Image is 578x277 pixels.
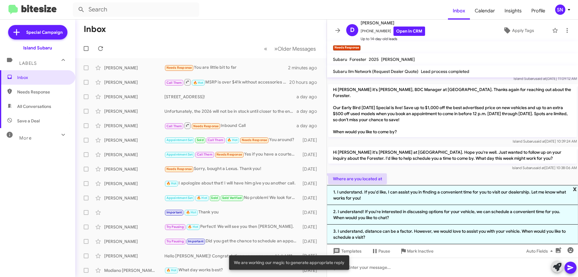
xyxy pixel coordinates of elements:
[260,42,271,55] button: Previous
[104,253,164,259] div: [PERSON_NAME]
[261,42,319,55] nav: Page navigation example
[164,267,300,274] div: What day works best?
[300,152,322,158] div: [DATE]
[166,225,184,229] span: Try Pausing
[166,210,182,214] span: Important
[407,246,433,257] span: Mark Inactive
[166,124,182,128] span: Call Them
[527,2,550,20] a: Profile
[188,225,198,229] span: 🔥 Hot
[166,181,177,185] span: 🔥 Hot
[73,2,199,17] input: Search
[535,139,545,143] span: said at
[193,81,204,85] span: 🔥 Hot
[186,210,196,214] span: 🔥 Hot
[534,165,545,170] span: said at
[328,84,577,137] p: Hi [PERSON_NAME] it's [PERSON_NAME], BDC Manager at [GEOGRAPHIC_DATA]. Thanks again for reaching ...
[104,65,164,71] div: [PERSON_NAME]
[512,25,534,36] span: Apply Tags
[300,224,322,230] div: [DATE]
[19,61,37,66] span: Labels
[327,185,578,205] li: 1. I understand. If you'd like, I can assist you in finding a convenient time for you to visit ou...
[188,239,204,243] span: Important
[197,138,204,142] span: Sold
[381,57,415,62] span: [PERSON_NAME]
[350,25,355,35] span: D
[470,2,500,20] span: Calendar
[17,118,40,124] span: Save a Deal
[164,78,289,86] div: MSRP is over $41k without accessories ordering from the factory. Unfortunately the order banks ar...
[274,45,278,52] span: »
[104,152,164,158] div: [PERSON_NAME]
[164,151,300,158] div: Yes if you have a courtesy ascent you want to sell.
[216,153,242,156] span: Needs Response
[500,2,527,20] a: Insights
[104,238,164,244] div: [PERSON_NAME]
[164,253,300,259] div: Hello [PERSON_NAME]! Congratulations on your new vehicle! What did you end up purchasing?
[104,195,164,201] div: [PERSON_NAME]
[328,173,387,184] p: Where are you located at
[271,42,319,55] button: Next
[104,181,164,187] div: [PERSON_NAME]
[193,124,219,128] span: Needs Response
[289,79,322,85] div: 20 hours ago
[361,27,425,36] span: [PHONE_NUMBER]
[104,166,164,172] div: [PERSON_NAME]
[104,267,164,273] div: Modiano [PERSON_NAME]
[164,108,297,114] div: Unfortunately, the 2026 will not be in stock until closer to the end of the year. We can give you...
[164,238,300,245] div: Did you get the chance to schedule an appointment for [DATE] [PERSON_NAME]?
[297,108,322,114] div: a day ago
[17,89,68,95] span: Needs Response
[164,94,297,100] div: [STREET_ADDRESS]!
[166,153,193,156] span: Appointment Set
[300,238,322,244] div: [DATE]
[17,74,68,80] span: Inbox
[227,138,238,142] span: 🔥 Hot
[23,45,52,51] div: Island Subaru
[166,81,182,85] span: Call Them
[8,25,67,39] a: Special Campaign
[208,138,223,142] span: Call Them
[19,135,32,141] span: More
[234,260,344,266] span: We are working our magic to generate appropriate reply
[327,205,578,225] li: 2. I understand! If you're interested in discussing options for your vehicle, we can schedule a c...
[164,122,297,129] div: Inbound Call
[104,79,164,85] div: [PERSON_NAME]
[222,196,242,200] span: Sold Verified
[333,45,361,51] small: Needs Response
[393,27,425,36] a: Open in CRM
[487,25,549,36] button: Apply Tags
[84,24,106,34] h1: Inbox
[327,225,578,244] li: 3. I understand, distance can be a factor. However, we would love to assist you with your vehicle...
[278,46,316,52] span: Older Messages
[333,69,418,74] span: Subaru Ilm Network (Request Dealer Quote)
[573,185,577,192] span: x
[17,103,51,109] span: All Conversations
[26,29,63,35] span: Special Campaign
[369,57,379,62] span: 2025
[378,246,390,257] span: Pause
[327,246,366,257] button: Templates
[300,195,322,201] div: [DATE]
[448,2,470,20] a: Inbox
[164,137,300,143] div: You around?
[526,246,555,257] span: Auto Fields
[350,57,366,62] span: Forester
[166,196,193,200] span: Appointment Set
[512,165,577,170] span: Island Subaru [DATE] 10:38:06 AM
[297,123,322,129] div: a day ago
[164,64,288,71] div: You are little bit to far
[421,69,469,74] span: Lead process completed
[211,196,218,200] span: Sold
[288,65,322,71] div: 2 minutes ago
[521,246,560,257] button: Auto Fields
[513,139,577,143] span: Island Subaru [DATE] 10:39:24 AM
[555,5,565,15] div: SN
[536,76,546,81] span: said at
[361,19,425,27] span: [PERSON_NAME]
[104,123,164,129] div: [PERSON_NAME]
[328,147,577,164] p: Hi [PERSON_NAME] it's [PERSON_NAME] at [GEOGRAPHIC_DATA]. Hope you're well. Just wanted to follow...
[164,209,300,216] div: Thank you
